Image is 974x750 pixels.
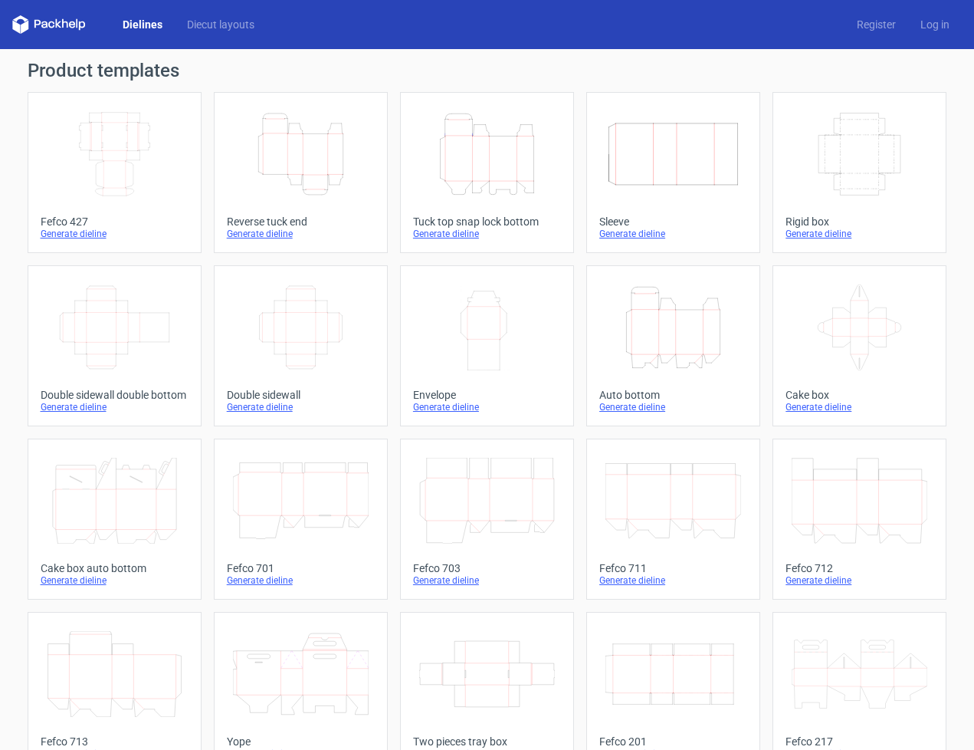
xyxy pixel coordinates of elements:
a: EnvelopeGenerate dieline [400,265,574,426]
div: Fefco 201 [599,735,747,748]
a: Fefco 711Generate dieline [586,439,760,600]
a: Double sidewallGenerate dieline [214,265,388,426]
div: Generate dieline [227,401,375,413]
div: Generate dieline [413,574,561,587]
div: Auto bottom [599,389,747,401]
div: Fefco 703 [413,562,561,574]
div: Generate dieline [413,401,561,413]
div: Envelope [413,389,561,401]
div: Fefco 217 [785,735,933,748]
a: Register [844,17,908,32]
a: Fefco 427Generate dieline [28,92,202,253]
div: Double sidewall [227,389,375,401]
div: Fefco 713 [41,735,189,748]
a: Auto bottomGenerate dieline [586,265,760,426]
a: Double sidewall double bottomGenerate dieline [28,265,202,426]
div: Generate dieline [785,228,933,240]
div: Generate dieline [599,228,747,240]
div: Generate dieline [227,228,375,240]
a: Fefco 701Generate dieline [214,439,388,600]
div: Tuck top snap lock bottom [413,215,561,228]
a: Diecut layouts [175,17,267,32]
a: Log in [908,17,962,32]
div: Rigid box [785,215,933,228]
div: Generate dieline [785,401,933,413]
a: Fefco 703Generate dieline [400,439,574,600]
div: Two pieces tray box [413,735,561,748]
div: Generate dieline [41,574,189,587]
a: Cake boxGenerate dieline [772,265,946,426]
h1: Product templates [28,61,947,80]
a: SleeveGenerate dieline [586,92,760,253]
div: Generate dieline [413,228,561,240]
div: Cake box [785,389,933,401]
div: Reverse tuck end [227,215,375,228]
div: Sleeve [599,215,747,228]
div: Fefco 712 [785,562,933,574]
a: Cake box auto bottomGenerate dieline [28,439,202,600]
div: Yope [227,735,375,748]
div: Generate dieline [227,574,375,587]
div: Generate dieline [41,228,189,240]
a: Fefco 712Generate dieline [772,439,946,600]
a: Rigid boxGenerate dieline [772,92,946,253]
a: Tuck top snap lock bottomGenerate dieline [400,92,574,253]
div: Generate dieline [599,574,747,587]
div: Cake box auto bottom [41,562,189,574]
a: Reverse tuck endGenerate dieline [214,92,388,253]
div: Fefco 711 [599,562,747,574]
a: Dielines [110,17,175,32]
div: Fefco 701 [227,562,375,574]
div: Double sidewall double bottom [41,389,189,401]
div: Generate dieline [785,574,933,587]
div: Generate dieline [41,401,189,413]
div: Fefco 427 [41,215,189,228]
div: Generate dieline [599,401,747,413]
